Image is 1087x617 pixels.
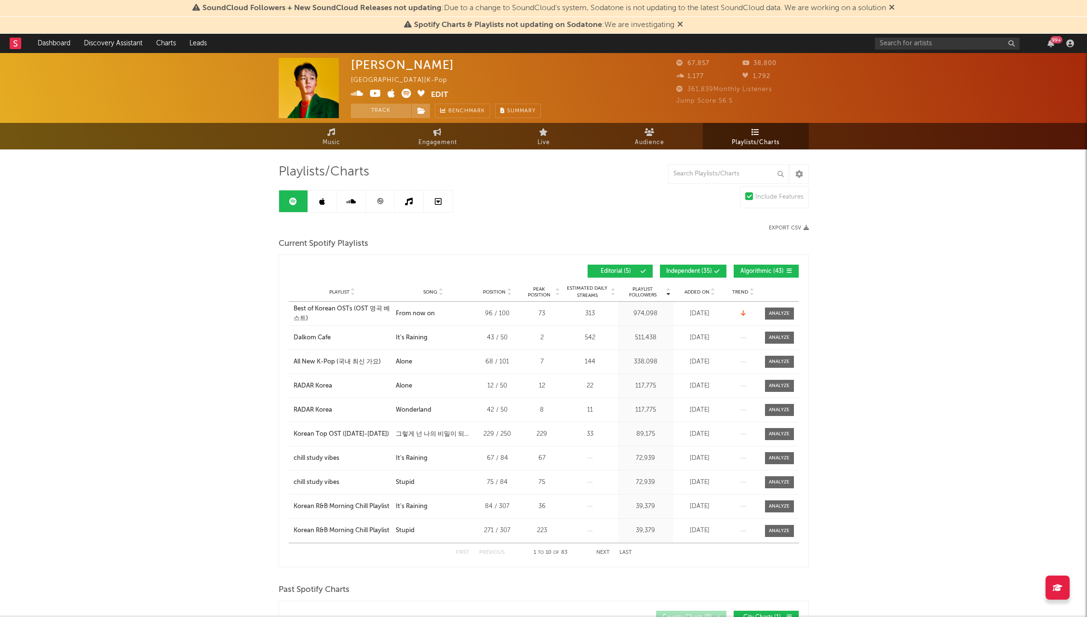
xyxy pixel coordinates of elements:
[448,106,485,117] span: Benchmark
[565,405,616,415] div: 11
[620,286,665,298] span: Playlist Followers
[294,478,391,487] a: chill study vibes
[396,405,431,415] div: Wonderland
[732,289,748,295] span: Trend
[294,357,391,367] a: All New K-Pop (국내 최신 가요)
[294,526,391,536] a: Korean R&B Morning Chill Playlist
[524,381,560,391] div: 12
[202,4,886,12] span: : Due to a change to SoundCloud's system, Sodatone is not updating to the latest SoundCloud data....
[660,265,726,278] button: Independent(35)
[676,381,724,391] div: [DATE]
[183,34,214,53] a: Leads
[294,405,332,415] div: RADAR Korea
[396,478,415,487] div: Stupid
[889,4,895,12] span: Dismiss
[742,73,770,80] span: 1,792
[620,405,671,415] div: 117,775
[491,123,597,149] a: Live
[294,357,381,367] div: All New K-Pop (국내 최신 가요)
[553,550,559,555] span: of
[620,454,671,463] div: 72,939
[676,86,772,93] span: 361,839 Monthly Listeners
[476,454,519,463] div: 67 / 84
[594,268,638,274] span: Editorial ( 5 )
[476,405,519,415] div: 42 / 50
[431,89,448,101] button: Edit
[732,137,779,148] span: Playlists/Charts
[294,429,389,439] div: Korean Top OST ([DATE]-[DATE])
[676,502,724,511] div: [DATE]
[677,21,683,29] span: Dismiss
[476,333,519,343] div: 43 / 50
[476,357,519,367] div: 68 / 101
[565,381,616,391] div: 22
[479,550,505,555] button: Previous
[524,454,560,463] div: 67
[294,304,391,323] div: Best of Korean OSTs (OST 명곡 베스트)
[676,73,704,80] span: 1,177
[329,289,349,295] span: Playlist
[524,478,560,487] div: 75
[1047,40,1054,47] button: 99+
[565,285,610,299] span: Estimated Daily Streams
[476,309,519,319] div: 96 / 100
[476,381,519,391] div: 12 / 50
[294,429,391,439] a: Korean Top OST ([DATE]-[DATE])
[396,526,415,536] div: Stupid
[423,289,437,295] span: Song
[202,4,442,12] span: SoundCloud Followers + New SoundCloud Releases not updating
[734,265,799,278] button: Algorithmic(43)
[635,137,664,148] span: Audience
[396,357,412,367] div: Alone
[1050,36,1062,43] div: 99 +
[524,309,560,319] div: 73
[620,478,671,487] div: 72,939
[524,502,560,511] div: 36
[676,478,724,487] div: [DATE]
[294,502,391,511] a: Korean R&B Morning Chill Playlist
[875,38,1020,50] input: Search for artists
[351,58,454,72] div: [PERSON_NAME]
[676,429,724,439] div: [DATE]
[524,429,560,439] div: 229
[684,289,710,295] span: Added On
[77,34,149,53] a: Discovery Assistant
[596,550,610,555] button: Next
[703,123,809,149] a: Playlists/Charts
[524,547,577,559] div: 1 10 83
[524,526,560,536] div: 223
[294,454,391,463] a: chill study vibes
[294,454,339,463] div: chill study vibes
[396,502,428,511] div: It's Raining
[755,191,804,203] div: Include Features
[396,381,412,391] div: Alone
[507,108,536,114] span: Summary
[294,405,391,415] a: RADAR Korea
[565,333,616,343] div: 542
[620,526,671,536] div: 39,379
[524,357,560,367] div: 7
[620,502,671,511] div: 39,379
[524,286,554,298] span: Peak Position
[294,381,391,391] a: RADAR Korea
[476,429,519,439] div: 229 / 250
[294,502,389,511] div: Korean R&B Morning Chill Playlist
[524,405,560,415] div: 8
[279,166,369,178] span: Playlists/Charts
[476,526,519,536] div: 271 / 307
[396,309,435,319] div: From now on
[294,333,331,343] div: Dalkom Cafe
[476,478,519,487] div: 75 / 84
[676,526,724,536] div: [DATE]
[620,429,671,439] div: 89,175
[279,584,349,596] span: Past Spotify Charts
[294,381,332,391] div: RADAR Korea
[279,123,385,149] a: Music
[483,289,506,295] span: Position
[676,357,724,367] div: [DATE]
[666,268,712,274] span: Independent ( 35 )
[597,123,703,149] a: Audience
[396,429,471,439] div: 그렇게 넌 나의 비밀이 되었고
[676,405,724,415] div: [DATE]
[676,454,724,463] div: [DATE]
